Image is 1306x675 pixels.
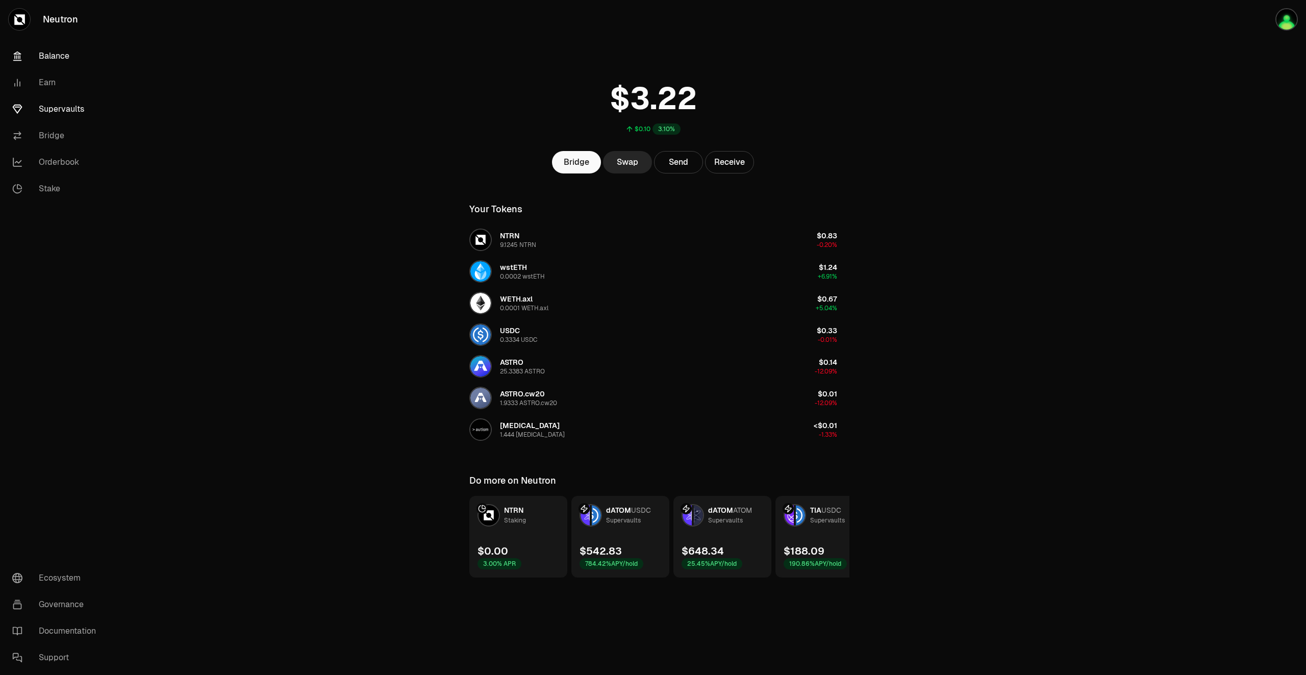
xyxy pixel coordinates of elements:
a: Supervaults [4,96,110,122]
span: $0.33 [817,326,837,335]
img: NTRN Logo [479,505,499,526]
img: portefeuilleterra [1275,8,1298,31]
img: WETH.axl Logo [470,293,491,313]
img: USDC Logo [796,505,805,526]
a: Governance [4,591,110,618]
a: dATOM LogoATOM LogodATOMATOMSupervaults$648.3425.45%APY/hold [673,496,771,578]
div: 0.0001 WETH.axl [500,304,548,312]
button: ASTRO.cw20 LogoASTRO.cw201.9333 ASTRO.cw20$0.01-12.09% [463,383,843,413]
img: USDC Logo [592,505,601,526]
img: USDC Logo [470,324,491,345]
img: ATOM Logo [694,505,703,526]
a: Bridge [4,122,110,149]
a: Balance [4,43,110,69]
div: 25.45% APY/hold [682,558,742,569]
img: dATOM Logo [581,505,590,526]
div: $542.83 [580,544,622,558]
a: dATOM LogoUSDC LogodATOMUSDCSupervaults$542.83784.42%APY/hold [571,496,669,578]
button: NTRN LogoNTRN9.1245 NTRN$0.83-0.20% [463,224,843,255]
span: ATOM [733,506,752,515]
span: WETH.axl [500,294,533,304]
a: Documentation [4,618,110,644]
span: +5.04% [816,304,837,312]
a: Ecosystem [4,565,110,591]
div: 1.444 [MEDICAL_DATA] [500,431,565,439]
button: ASTRO LogoASTRO25.3383 ASTRO$0.14-12.09% [463,351,843,382]
div: 9.1245 NTRN [500,241,536,249]
a: NTRN LogoNTRNStaking$0.003.00% APR [469,496,567,578]
div: Staking [504,515,526,526]
span: $0.14 [819,358,837,367]
a: Swap [603,151,652,173]
div: Supervaults [606,515,641,526]
span: -12.09% [815,367,837,376]
span: TIA [810,506,821,515]
button: WETH.axl LogoWETH.axl0.0001 WETH.axl$0.67+5.04% [463,288,843,318]
button: wstETH LogowstETH0.0002 wstETH$1.24+6.91% [463,256,843,287]
a: Stake [4,176,110,202]
a: TIA LogoUSDC LogoTIAUSDCSupervaults$188.09190.86%APY/hold [775,496,873,578]
a: Earn [4,69,110,96]
img: wstETH Logo [470,261,491,282]
div: 0.0002 wstETH [500,272,545,281]
span: USDC [631,506,651,515]
div: Supervaults [810,515,845,526]
div: Supervaults [708,515,743,526]
span: $0.67 [817,294,837,304]
span: $0.01 [818,389,837,398]
span: -12.09% [815,399,837,407]
span: +6.91% [818,272,837,281]
div: 3.00% APR [478,558,521,569]
div: Your Tokens [469,202,522,216]
a: Orderbook [4,149,110,176]
a: Bridge [552,151,601,173]
button: Send [654,151,703,173]
span: ASTRO [500,358,523,367]
div: 784.42% APY/hold [580,558,643,569]
a: Support [4,644,110,671]
img: ASTRO.cw20 Logo [470,388,491,408]
div: 1.9333 ASTRO.cw20 [500,399,557,407]
button: USDC LogoUSDC0.3334 USDC$0.33-0.01% [463,319,843,350]
span: [MEDICAL_DATA] [500,421,560,430]
div: $0.10 [635,125,650,133]
span: NTRN [500,231,519,240]
button: AUTISM Logo[MEDICAL_DATA]1.444 [MEDICAL_DATA]<$0.01-1.33% [463,414,843,445]
span: <$0.01 [814,421,837,430]
span: -0.20% [817,241,837,249]
span: ASTRO.cw20 [500,389,545,398]
span: USDC [500,326,520,335]
span: wstETH [500,263,527,272]
span: $1.24 [819,263,837,272]
img: AUTISM Logo [470,419,491,440]
img: ASTRO Logo [470,356,491,377]
div: 25.3383 ASTRO [500,367,545,376]
span: dATOM [708,506,733,515]
img: NTRN Logo [470,230,491,250]
div: Do more on Neutron [469,473,556,488]
span: -0.01% [818,336,837,344]
span: NTRN [504,506,523,515]
button: Receive [705,151,754,173]
div: 3.10% [652,123,681,135]
div: 190.86% APY/hold [784,558,847,569]
img: TIA Logo [785,505,794,526]
img: dATOM Logo [683,505,692,526]
div: $648.34 [682,544,724,558]
span: -1.33% [819,431,837,439]
div: $0.00 [478,544,508,558]
span: USDC [821,506,841,515]
div: 0.3334 USDC [500,336,537,344]
div: $188.09 [784,544,824,558]
span: dATOM [606,506,631,515]
span: $0.83 [817,231,837,240]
